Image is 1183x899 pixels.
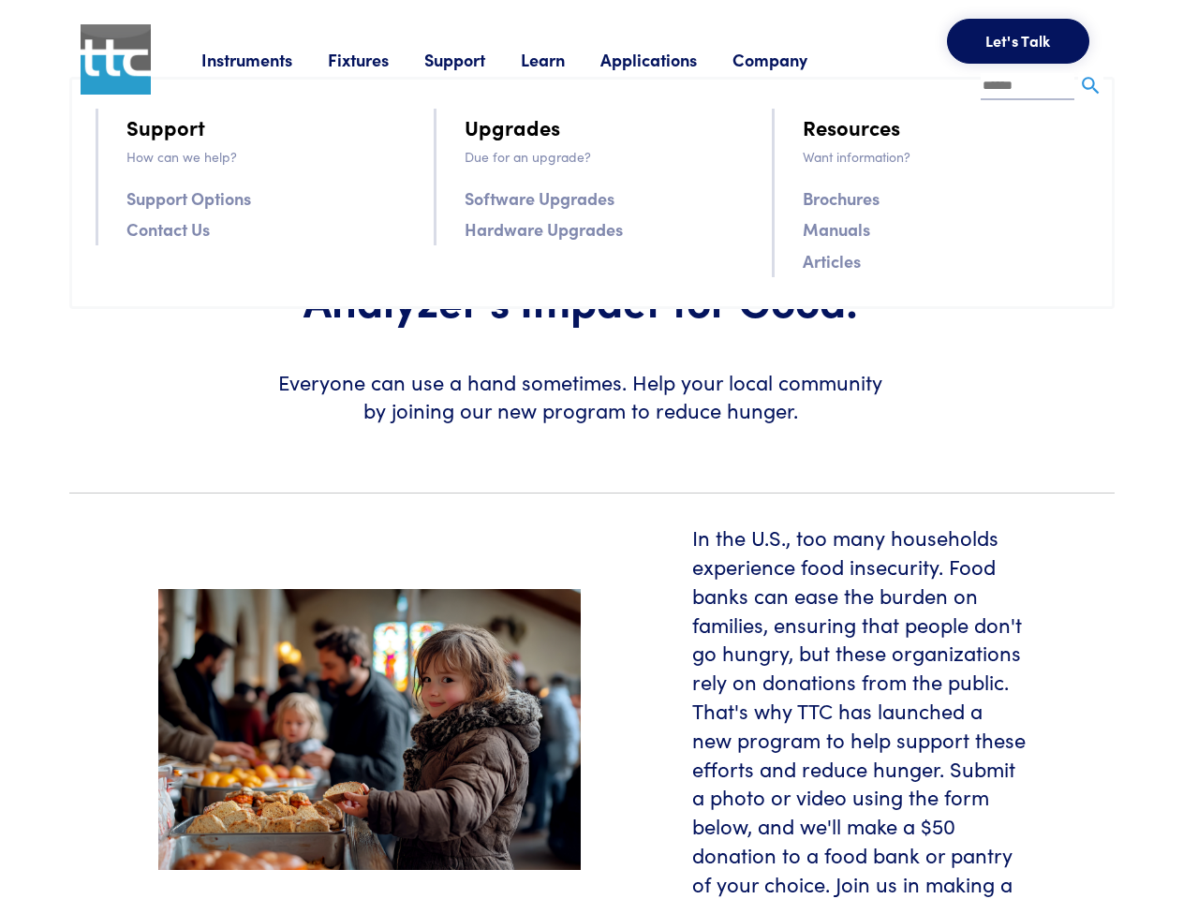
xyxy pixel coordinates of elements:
a: Support [424,48,521,71]
a: Contact Us [126,215,210,243]
a: Brochures [803,184,880,212]
p: Due for an upgrade? [465,146,749,167]
img: food-pantry-header.jpeg [158,589,581,871]
a: Instruments [201,48,328,71]
a: Resources [803,111,900,143]
a: Support [126,111,205,143]
button: Let's Talk [947,19,1089,64]
a: Software Upgrades [465,184,614,212]
p: How can we help? [126,146,411,167]
img: ttc_logo_1x1_v1.0.png [81,24,151,95]
a: Articles [803,247,861,274]
a: Support Options [126,184,251,212]
a: Upgrades [465,111,560,143]
a: Fixtures [328,48,424,71]
a: Manuals [803,215,870,243]
a: Learn [521,48,600,71]
a: Applications [600,48,732,71]
p: Want information? [803,146,1087,167]
a: Company [732,48,843,71]
h1: Introducing TA-GIVESBACK: Amplify Your Texture Analyzer's Impact for Good! [274,165,888,327]
a: Hardware Upgrades [465,215,623,243]
h6: Everyone can use a hand sometimes. Help your local community by joining our new program to reduce... [274,368,888,426]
